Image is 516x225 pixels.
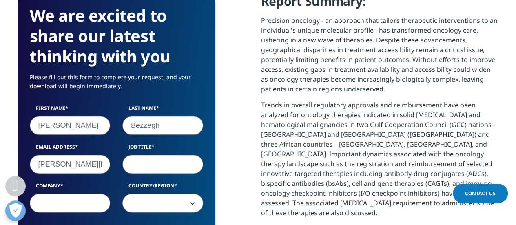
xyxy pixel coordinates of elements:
label: First Name [30,105,111,116]
span: Contact Us [465,190,496,197]
label: Country/Region [122,182,203,194]
p: Please fill out this form to complete your request, and your download will begin immediately. [30,73,203,97]
p: Trends in overall regulatory approvals and reimbursement have been analyzed for oncology therapie... [261,100,499,224]
label: Email Address [30,143,111,155]
label: Last Name [122,105,203,116]
a: Contact Us [453,184,508,203]
p: Precision oncology - an approach that tailors therapeutic interventions to an individual's unique... [261,16,499,100]
button: Open Preferences [5,200,26,221]
label: Job Title [122,143,203,155]
h3: We are excited to share our latest thinking with you [30,5,203,67]
label: Company [30,182,111,194]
